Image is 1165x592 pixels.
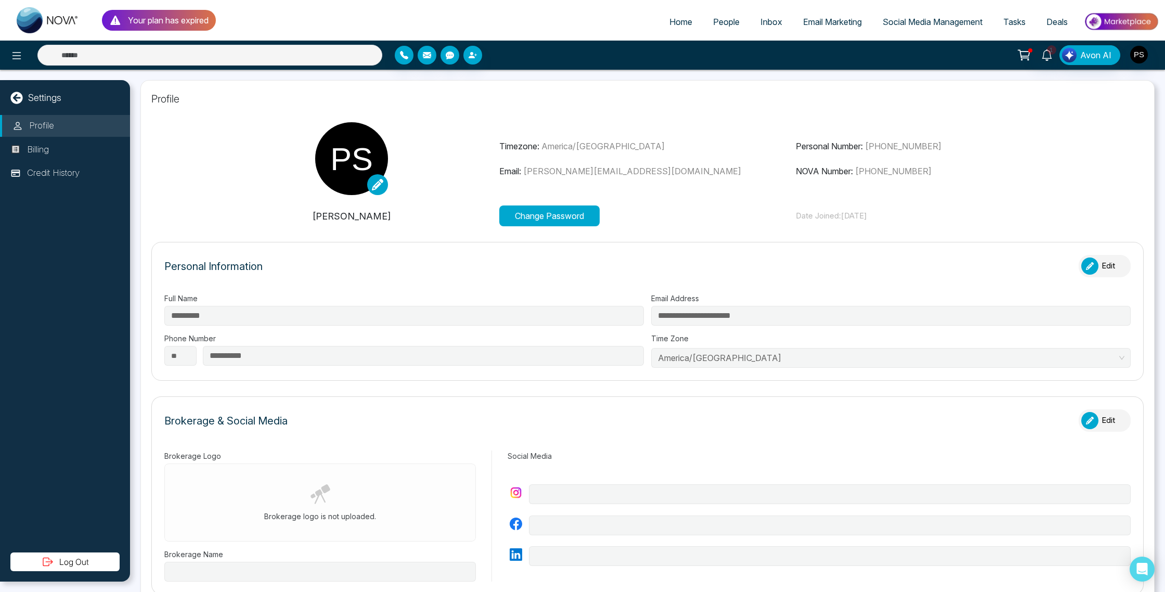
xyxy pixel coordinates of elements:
p: Brokerage logo is not uploaded. [264,511,376,522]
span: Inbox [760,17,782,27]
p: Your plan has expired [128,14,209,27]
a: Social Media Management [872,12,993,32]
p: Email: [499,165,795,177]
a: Deals [1036,12,1078,32]
button: Edit [1079,255,1131,277]
span: People [713,17,740,27]
span: Social Media Management [883,17,982,27]
p: Credit History [27,166,80,180]
span: Tasks [1003,17,1026,27]
a: Email Marketing [793,12,872,32]
label: Brokerage Logo [164,451,476,461]
img: instagram [508,485,524,500]
p: Brokerage & Social Media [164,413,288,429]
span: [PERSON_NAME][EMAIL_ADDRESS][DOMAIN_NAME] [523,166,741,176]
span: Home [669,17,692,27]
span: America/Toronto [658,350,1124,366]
span: Email Marketing [803,17,862,27]
button: Log Out [10,552,120,571]
button: Change Password [499,205,600,226]
label: Full Name [164,293,644,304]
p: Personal Information [164,259,263,274]
span: 1 [1047,45,1056,55]
button: Edit [1079,409,1131,432]
p: Personal Number: [796,140,1092,152]
a: Inbox [750,12,793,32]
label: Social Media [508,451,1131,461]
span: [PHONE_NUMBER] [865,141,941,151]
span: [PHONE_NUMBER] [855,166,931,176]
label: Time Zone [651,333,1131,344]
p: Settings [28,91,61,105]
label: Brokerage Name [164,549,476,560]
span: Deals [1046,17,1068,27]
p: Profile [29,119,54,133]
img: Nova CRM Logo [17,7,79,33]
div: Open Intercom Messenger [1130,557,1155,582]
p: Billing [27,143,49,157]
a: Tasks [993,12,1036,32]
a: People [703,12,750,32]
label: Phone Number [164,333,644,344]
p: Profile [151,91,1144,107]
span: Avon AI [1080,49,1111,61]
img: User Avatar [1130,46,1148,63]
p: Timezone: [499,140,795,152]
a: 1 [1034,45,1059,63]
p: NOVA Number: [796,165,1092,177]
label: Email Address [651,293,1131,304]
p: [PERSON_NAME] [203,209,499,223]
span: America/[GEOGRAPHIC_DATA] [541,141,665,151]
button: Avon AI [1059,45,1120,65]
a: Home [659,12,703,32]
p: Date Joined: [DATE] [796,210,1092,222]
img: Lead Flow [1062,48,1077,62]
img: Market-place.gif [1083,10,1159,33]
